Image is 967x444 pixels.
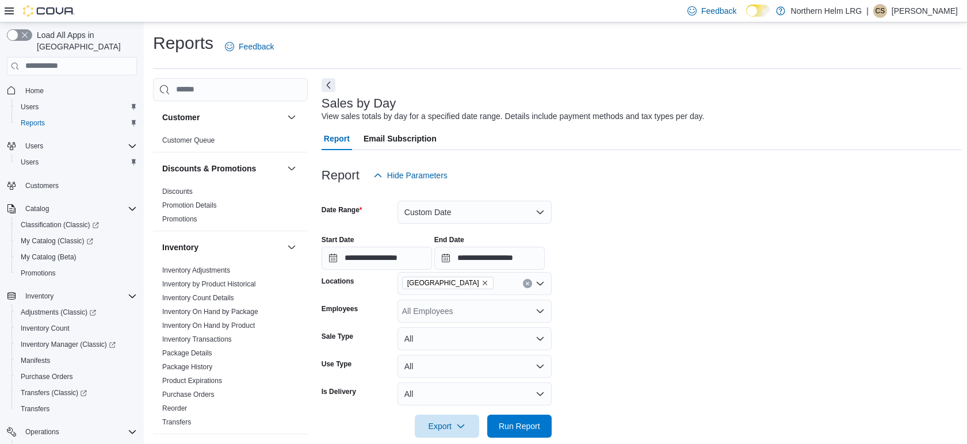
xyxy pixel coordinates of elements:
span: Run Report [499,420,540,432]
span: Feedback [239,41,274,52]
p: [PERSON_NAME] [892,4,958,18]
button: Catalog [2,201,142,217]
span: Manifests [16,354,137,368]
label: Use Type [322,359,351,369]
span: Feedback [701,5,736,17]
span: Inventory On Hand by Product [162,321,255,330]
span: My Catalog (Classic) [21,236,93,246]
button: All [397,355,552,378]
a: Promotions [16,266,60,280]
a: Discounts [162,187,193,196]
span: Purchase Orders [16,370,137,384]
a: Manifests [16,354,55,368]
a: Purchase Orders [162,391,215,399]
span: Transfers (Classic) [16,386,137,400]
span: Reorder [162,404,187,413]
button: Open list of options [536,279,545,288]
h3: Discounts & Promotions [162,163,256,174]
a: Users [16,100,43,114]
h3: Sales by Day [322,97,396,110]
span: Operations [21,425,137,439]
button: Next [322,78,335,92]
span: Email Subscription [364,127,437,150]
a: Inventory Manager (Classic) [16,338,120,351]
a: My Catalog (Classic) [12,233,142,249]
a: Adjustments (Classic) [12,304,142,320]
p: Northern Helm LRG [791,4,862,18]
button: Inventory [285,240,299,254]
span: Inventory Count [16,321,137,335]
span: Users [16,100,137,114]
span: CS [876,4,885,18]
a: Inventory Transactions [162,335,232,343]
p: | [866,4,869,18]
a: Transfers [162,418,191,426]
span: Package Details [162,349,212,358]
button: Reports [12,115,142,131]
a: Transfers (Classic) [16,386,91,400]
div: Discounts & Promotions [153,185,308,231]
span: My Catalog (Classic) [16,234,137,248]
div: Inventory [153,263,308,434]
a: Adjustments (Classic) [16,305,101,319]
span: Inventory Manager (Classic) [21,340,116,349]
span: Inventory Count Details [162,293,234,303]
a: Promotion Details [162,201,217,209]
h3: Report [322,169,360,182]
button: Open list of options [536,307,545,316]
button: Users [12,154,142,170]
span: Promotions [16,266,137,280]
div: View sales totals by day for a specified date range. Details include payment methods and tax type... [322,110,705,123]
button: Customer [285,110,299,124]
a: Promotions [162,215,197,223]
span: Inventory On Hand by Package [162,307,258,316]
a: Reorder [162,404,187,412]
span: Load All Apps in [GEOGRAPHIC_DATA] [32,29,137,52]
span: Inventory by Product Historical [162,280,256,289]
span: Manifests [21,356,50,365]
a: Inventory On Hand by Package [162,308,258,316]
span: Promotions [162,215,197,224]
a: Transfers (Classic) [12,385,142,401]
span: Home [25,86,44,95]
span: Adjustments (Classic) [16,305,137,319]
a: Inventory Manager (Classic) [12,336,142,353]
a: Reports [16,116,49,130]
a: Inventory Count [16,321,74,335]
span: Promotions [21,269,56,278]
span: Adjustments (Classic) [21,308,96,317]
a: Users [16,155,43,169]
a: Transfers [16,402,54,416]
button: Home [2,82,142,99]
div: Catherine Steele [873,4,887,18]
span: Inventory Transactions [162,335,232,344]
input: Press the down key to open a popover containing a calendar. [434,247,545,270]
a: Feedback [220,35,278,58]
span: Purchase Orders [162,390,215,399]
span: Home [21,83,137,98]
img: Cova [23,5,75,17]
span: Reports [16,116,137,130]
h1: Reports [153,32,213,55]
label: Locations [322,277,354,286]
span: Report [324,127,350,150]
a: Classification (Classic) [16,218,104,232]
button: Promotions [12,265,142,281]
span: Transfers (Classic) [21,388,87,397]
button: Users [2,138,142,154]
button: Hide Parameters [369,164,452,187]
span: Package History [162,362,212,372]
span: Export [422,415,472,438]
button: Run Report [487,415,552,438]
span: Inventory Manager (Classic) [16,338,137,351]
span: Users [21,158,39,167]
a: Inventory On Hand by Product [162,321,255,330]
label: Sale Type [322,332,353,341]
button: Users [12,99,142,115]
button: Users [21,139,48,153]
span: Inventory Adjustments [162,266,230,275]
span: Inventory [25,292,53,301]
span: Inventory [21,289,137,303]
a: Inventory Adjustments [162,266,230,274]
